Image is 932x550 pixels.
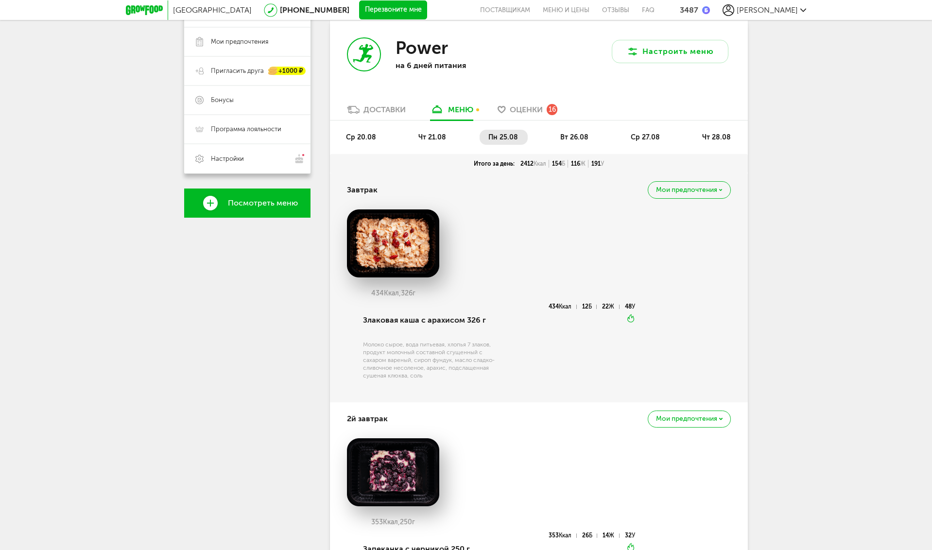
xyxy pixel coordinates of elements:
span: г [413,289,415,297]
span: Посмотреть меню [228,199,298,207]
img: big_zDl6ffcyro6hplhP.png [347,209,439,277]
div: Доставки [363,105,406,114]
div: Злаковая каша с арахисом 326 г [363,304,498,337]
a: меню [425,104,478,120]
span: ср 20.08 [346,133,376,141]
p: на 6 дней питания [396,61,522,70]
span: чт 21.08 [418,133,446,141]
span: г [412,518,415,526]
span: [PERSON_NAME] [737,5,798,15]
span: Ж [609,303,614,310]
span: Б [588,303,592,310]
span: У [632,303,635,310]
a: Бонусы [184,86,311,115]
span: Ккал, [383,518,400,526]
h4: Завтрак [347,181,378,199]
span: Бонусы [211,96,234,104]
div: 353 [549,533,576,538]
img: bonus_b.cdccf46.png [702,6,710,14]
span: У [632,532,635,539]
a: Настройки [184,144,311,173]
a: Доставки [342,104,411,120]
div: 22 [602,305,619,309]
span: Ккал [559,303,571,310]
div: Молоко сырое, вода питьевая, хлопья 7 злаков, продукт молочный составной сгущенный с сахаром варе... [363,341,498,379]
div: Итого за день: [471,160,518,168]
div: 116 [568,160,588,168]
a: Посмотреть меню [184,189,311,218]
a: Пригласить друга +1000 ₽ [184,56,311,86]
span: Оценки [510,105,543,114]
span: ср 27.08 [631,133,660,141]
div: 32 [625,533,635,538]
div: 16 [547,104,557,115]
h3: Power [396,37,448,58]
a: Оценки 16 [493,104,562,120]
div: 154 [549,160,568,168]
span: пн 25.08 [488,133,518,141]
div: 48 [625,305,635,309]
h4: 2й завтрак [347,410,388,428]
div: 3487 [680,5,698,15]
span: чт 28.08 [702,133,731,141]
div: 26 [582,533,597,538]
div: 2412 [518,160,549,168]
span: Мои предпочтения [656,187,717,193]
div: 191 [588,160,607,168]
div: 14 [603,533,619,538]
div: 434 [549,305,576,309]
span: Мои предпочтения [656,415,717,422]
div: +1000 ₽ [269,67,306,75]
span: вт 26.08 [560,133,588,141]
span: Ж [609,532,614,539]
div: меню [448,105,473,114]
a: Программа лояльности [184,115,311,144]
span: Пригласить друга [211,67,264,75]
span: Б [562,160,565,167]
span: У [601,160,604,167]
a: Мои предпочтения [184,27,311,56]
div: 353 250 [347,518,439,526]
img: big_MoPKPmMjtfSDl5PN.png [347,438,439,506]
button: Настроить меню [612,40,728,63]
span: Настройки [211,155,244,163]
a: [PHONE_NUMBER] [280,5,349,15]
span: Программа лояльности [211,125,281,134]
span: Ж [580,160,586,167]
span: Ккал, [384,289,401,297]
span: [GEOGRAPHIC_DATA] [173,5,252,15]
div: 12 [582,305,597,309]
span: Мои предпочтения [211,37,268,46]
button: Перезвоните мне [359,0,427,20]
span: Ккал [559,532,571,539]
span: Б [589,532,592,539]
span: Ккал [534,160,546,167]
div: 434 326 [347,290,439,297]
